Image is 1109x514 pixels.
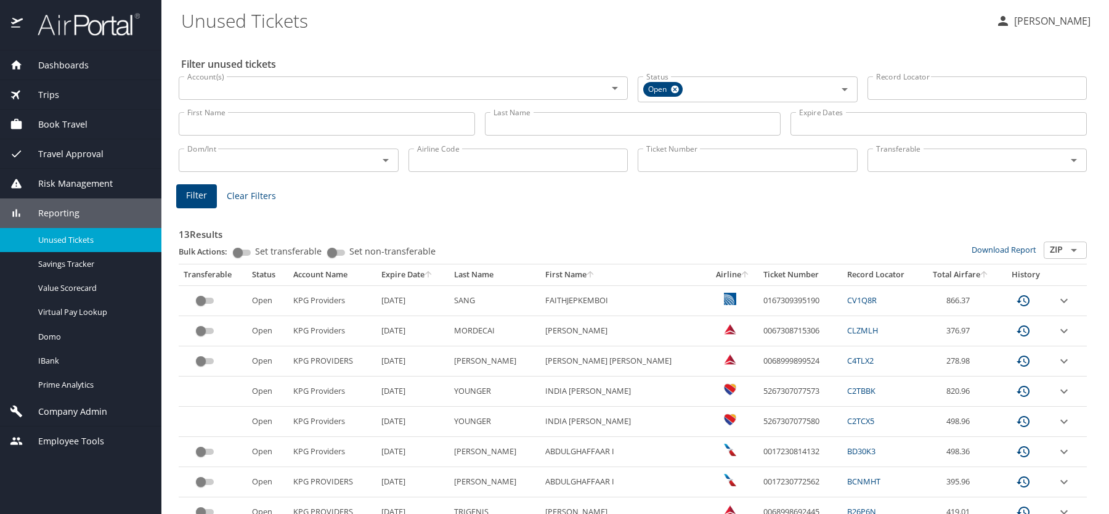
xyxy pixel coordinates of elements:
[176,184,217,208] button: Filter
[741,271,750,279] button: sort
[38,258,147,270] span: Savings Tracker
[288,264,376,285] th: Account Name
[288,316,376,346] td: KPG Providers
[1057,324,1071,338] button: expand row
[288,407,376,437] td: KPG Providers
[23,434,104,448] span: Employee Tools
[247,346,288,377] td: Open
[247,264,288,285] th: Status
[38,355,147,367] span: IBank
[449,316,540,346] td: MORDECAI
[376,467,449,497] td: [DATE]
[449,264,540,285] th: Last Name
[842,264,922,285] th: Record Locator
[23,206,79,220] span: Reporting
[922,285,999,316] td: 866.37
[922,467,999,497] td: 395.96
[376,264,449,285] th: Expire Date
[724,444,736,456] img: American Airlines
[724,474,736,486] img: American Airlines
[540,285,707,316] td: FAITHJEPKEMBOI
[643,83,674,96] span: Open
[181,1,986,39] h1: Unused Tickets
[376,437,449,467] td: [DATE]
[540,316,707,346] td: [PERSON_NAME]
[425,271,433,279] button: sort
[1057,475,1071,489] button: expand row
[376,377,449,407] td: [DATE]
[376,285,449,316] td: [DATE]
[922,316,999,346] td: 376.97
[349,247,436,256] span: Set non-transferable
[724,353,736,365] img: Delta Airlines
[247,285,288,316] td: Open
[847,295,877,306] a: CV1Q8R
[922,264,999,285] th: Total Airfare
[1010,14,1091,28] p: [PERSON_NAME]
[758,316,842,346] td: 0067308715306
[38,379,147,391] span: Prime Analytics
[847,415,874,426] a: C2TCX5
[222,185,281,208] button: Clear Filters
[247,377,288,407] td: Open
[724,323,736,335] img: Delta Airlines
[724,414,736,426] img: Southwest Airlines
[1057,414,1071,429] button: expand row
[540,346,707,377] td: [PERSON_NAME] [PERSON_NAME]
[1057,354,1071,369] button: expand row
[1065,152,1083,169] button: Open
[980,271,989,279] button: sort
[999,264,1052,285] th: History
[449,346,540,377] td: [PERSON_NAME]
[847,476,880,487] a: BCNMHT
[227,189,276,204] span: Clear Filters
[24,12,140,36] img: airportal-logo.png
[288,437,376,467] td: KPG Providers
[1057,384,1071,399] button: expand row
[11,12,24,36] img: icon-airportal.png
[606,80,624,97] button: Open
[377,152,394,169] button: Open
[758,264,842,285] th: Ticket Number
[707,264,758,285] th: Airline
[181,54,1089,74] h2: Filter unused tickets
[186,188,207,203] span: Filter
[643,82,683,97] div: Open
[247,437,288,467] td: Open
[540,377,707,407] td: INDIA [PERSON_NAME]
[836,81,853,98] button: Open
[1057,444,1071,459] button: expand row
[758,437,842,467] td: 0017230814132
[247,316,288,346] td: Open
[724,383,736,396] img: Southwest Airlines
[847,355,874,366] a: C4TLX2
[247,467,288,497] td: Open
[449,377,540,407] td: YOUNGER
[23,177,113,190] span: Risk Management
[288,467,376,497] td: KPG PROVIDERS
[247,407,288,437] td: Open
[23,88,59,102] span: Trips
[23,59,89,72] span: Dashboards
[376,316,449,346] td: [DATE]
[540,407,707,437] td: INDIA [PERSON_NAME]
[288,285,376,316] td: KPG Providers
[758,346,842,377] td: 0068999899524
[847,385,875,396] a: C2TBBK
[991,10,1095,32] button: [PERSON_NAME]
[540,437,707,467] td: ABDULGHAFFAAR I
[255,247,322,256] span: Set transferable
[758,377,842,407] td: 5267307077573
[922,346,999,377] td: 278.98
[1057,293,1071,308] button: expand row
[449,467,540,497] td: [PERSON_NAME]
[758,467,842,497] td: 0017230772562
[847,325,878,336] a: CLZMLH
[922,437,999,467] td: 498.36
[23,147,104,161] span: Travel Approval
[758,407,842,437] td: 5267307077580
[38,306,147,318] span: Virtual Pay Lookup
[449,285,540,316] td: SANG
[184,269,242,280] div: Transferable
[23,405,107,418] span: Company Admin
